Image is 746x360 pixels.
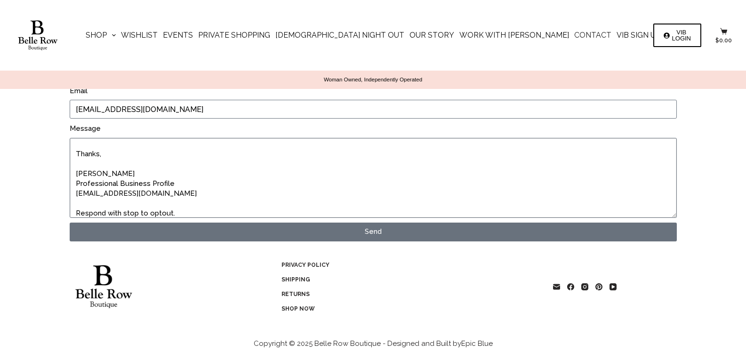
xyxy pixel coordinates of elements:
[19,76,727,83] p: Woman Owned, Independently Operated
[70,86,88,96] label: Email
[70,223,677,241] button: Send
[715,37,719,44] span: $
[278,274,443,285] a: Shipping
[278,259,443,271] a: Privacy Policy
[553,283,560,290] a: Email
[715,37,732,44] bdi: 0.00
[595,283,602,290] a: Pinterest
[14,20,61,50] img: Belle Row Boutique
[653,24,701,47] a: VIB LOGIN
[461,339,493,348] a: Epic Blue
[278,288,443,300] a: Returns
[70,265,137,308] img: Belle Row Boutique
[281,259,440,314] nav: Footer Menu
[581,283,588,290] a: Instagram
[365,228,382,235] span: Send
[610,283,617,290] a: YouTube
[70,123,101,134] label: Message
[278,303,443,314] a: Shop Now
[672,29,691,41] span: VIB LOGIN
[567,283,574,290] a: Facebook
[254,339,493,349] p: Copyright © 2025 Belle Row Boutique - Designed and Built by
[715,28,732,43] a: $0.00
